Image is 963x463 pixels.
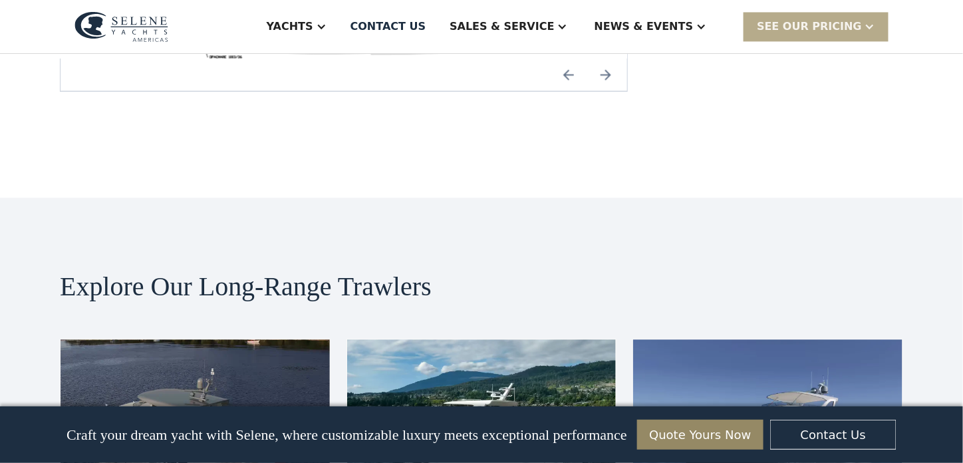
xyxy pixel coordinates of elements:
[637,420,763,450] a: Quote Yours Now
[553,59,585,90] a: Previous slide
[553,59,585,90] img: icon
[67,426,627,444] p: Craft your dream yacht with Selene, where customizable luxury meets exceptional performance
[770,420,896,450] a: Contact Us
[757,19,862,35] div: SEE Our Pricing
[744,12,889,41] div: SEE Our Pricing
[350,19,426,35] div: Contact US
[590,59,622,90] img: icon
[590,59,622,90] a: Next slide
[60,272,903,301] h2: Explore Our Long-Range Trawlers
[267,19,313,35] div: Yachts
[450,19,554,35] div: Sales & Service
[74,11,168,42] img: logo
[595,19,694,35] div: News & EVENTS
